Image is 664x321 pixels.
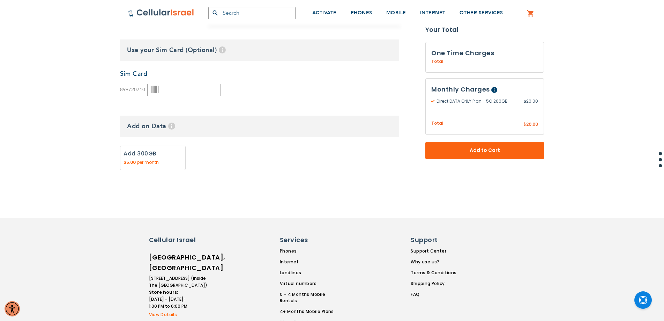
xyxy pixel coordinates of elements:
[460,9,503,16] span: OTHER SERVICES
[386,9,406,16] span: MOBILE
[526,121,538,127] span: 20.00
[149,235,208,245] h6: Cellular Israel
[208,7,296,19] input: Search
[431,85,490,94] span: Monthly Charges
[280,308,343,315] a: 4+ Months Mobile Plans
[411,280,456,287] a: Shipping Policy
[120,70,147,78] a: Sim Card
[448,147,521,154] span: Add to Cart
[149,275,208,310] li: [STREET_ADDRESS] (inside The [GEOGRAPHIC_DATA]) [DATE] - [DATE]: 1:00 PM to 6:00 PM
[280,235,339,245] h6: Services
[312,9,337,16] span: ACTIVATE
[168,123,175,130] span: Help
[280,270,343,276] a: Landlines
[425,142,544,159] button: Add to Cart
[120,39,399,61] h3: Use your Sim Card (Optional)
[425,24,544,35] strong: Your Total
[420,9,446,16] span: INTERNET
[5,301,20,316] div: Accessibility Menu
[280,248,343,254] a: Phones
[431,120,443,127] span: Total
[149,252,208,273] h6: [GEOGRAPHIC_DATA], [GEOGRAPHIC_DATA]
[128,9,194,17] img: Cellular Israel Logo
[491,87,497,93] span: Help
[431,58,443,65] span: Total
[147,84,221,96] input: Please enter 9-10 digits or 17-20 digits.
[120,116,399,137] h3: Add on Data
[120,86,145,93] span: 899720710
[411,235,452,245] h6: Support
[149,289,178,295] strong: Store hours:
[280,259,343,265] a: Internet
[280,291,343,304] a: 0 - 4 Months Mobile Rentals
[524,98,526,104] span: $
[411,270,456,276] a: Terms & Conditions
[351,9,372,16] span: PHONES
[524,98,538,104] span: 20.00
[523,122,526,128] span: $
[219,46,226,53] span: Help
[280,280,343,287] a: Virtual numbers
[149,312,208,318] a: View Details
[411,291,456,298] a: FAQ
[411,248,456,254] a: Support Center
[411,259,456,265] a: Why use us?
[431,48,538,58] h3: One Time Charges
[431,98,524,104] span: Direct DATA ONLY Plan - 5G 200GB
